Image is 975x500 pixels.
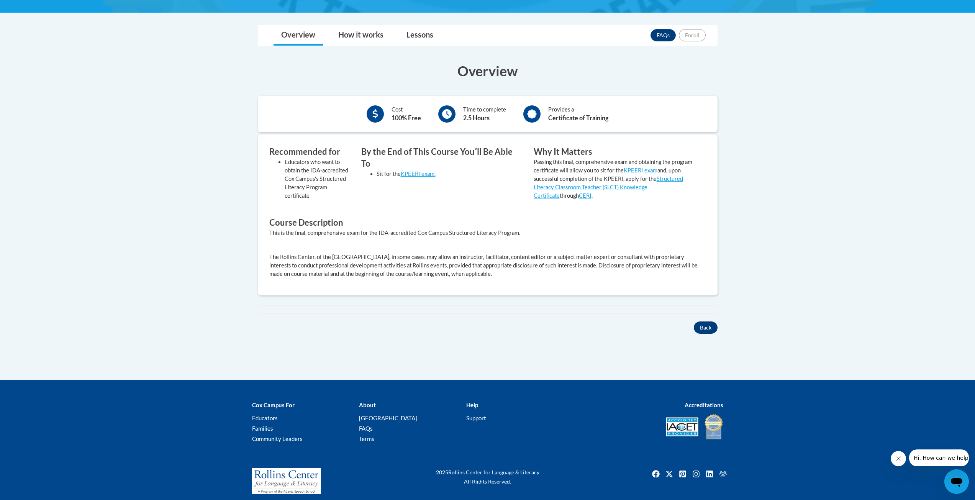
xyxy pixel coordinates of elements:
[5,5,62,11] span: Hi. How can we help?
[534,158,695,200] p: Passing this final, comprehensive exam and obtaining the program certificate will allow you to si...
[666,417,698,436] img: Accredited IACET® Provider
[650,468,662,480] a: Facebook
[401,170,436,177] a: KPEERI exam.
[677,468,689,480] img: Pinterest icon
[690,468,702,480] img: Instagram icon
[359,425,373,432] a: FAQs
[269,217,706,229] h3: Course Description
[548,114,608,121] b: Certificate of Training
[663,468,675,480] img: Twitter icon
[534,146,695,158] h3: Why It Matters
[274,25,323,46] a: Overview
[463,105,506,123] div: Time to complete
[677,468,689,480] a: Pinterest
[436,469,448,475] span: 2025
[685,402,723,408] b: Accreditations
[534,175,683,199] a: Structured Literacy Classroom Teacher (SLCT) Knowledge Certificate
[359,415,417,421] a: [GEOGRAPHIC_DATA]
[392,114,421,121] b: 100% Free
[466,402,478,408] b: Help
[361,146,522,170] h3: By the End of This Course Youʹll Be Able To
[252,468,321,495] img: Rollins Center for Language & Literacy - A Program of the Atlanta Speech School
[679,29,706,41] button: Enroll
[258,61,718,80] h3: Overview
[252,415,278,421] a: Educators
[252,435,303,442] a: Community Leaders
[717,468,729,480] img: Facebook group icon
[703,468,716,480] a: Linkedin
[548,105,608,123] div: Provides a
[704,413,723,440] img: IDA® Accredited
[407,468,568,486] div: Rollins Center for Language & Literacy All Rights Reserved.
[285,158,350,200] li: Educators who want to obtain the IDA-accredited Cox Campus's Structured Literacy Program certificate
[690,468,702,480] a: Instagram
[891,451,906,466] iframe: Close message
[663,468,675,480] a: Twitter
[399,25,441,46] a: Lessons
[252,425,273,432] a: Families
[579,192,592,199] a: CERI
[269,146,350,158] h3: Recommended for
[252,402,295,408] b: Cox Campus For
[703,468,716,480] img: LinkedIn icon
[651,29,676,41] a: FAQs
[359,402,376,408] b: About
[694,321,718,334] button: Back
[359,435,374,442] a: Terms
[377,170,522,178] li: Sit for the
[717,468,729,480] a: Facebook Group
[269,229,706,237] div: This is the final, comprehensive exam for the IDA-accredited Cox Campus Structured Literacy Program.
[466,415,486,421] a: Support
[909,449,969,466] iframe: Message from company
[269,253,706,278] p: The Rollins Center, of the [GEOGRAPHIC_DATA], in some cases, may allow an instructor, facilitator...
[624,167,657,174] a: KPEERI exam
[463,114,490,121] b: 2.5 Hours
[392,105,421,123] div: Cost
[944,469,969,494] iframe: Button to launch messaging window
[650,468,662,480] img: Facebook icon
[331,25,391,46] a: How it works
